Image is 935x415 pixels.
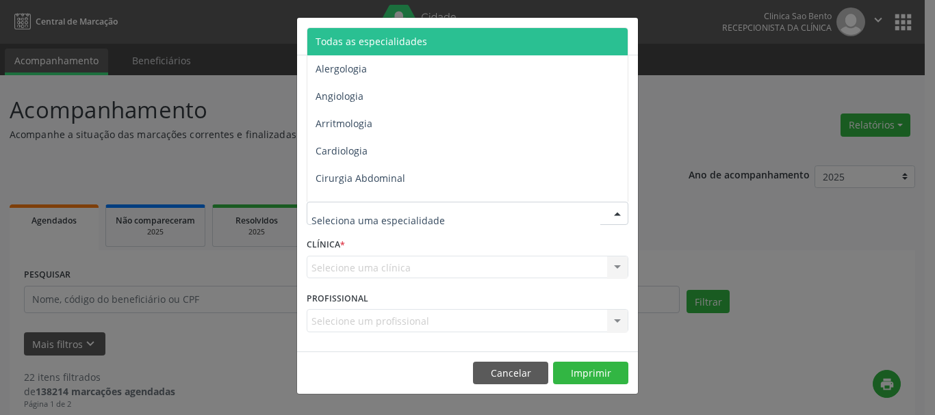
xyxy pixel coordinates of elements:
[473,362,548,385] button: Cancelar
[307,288,368,309] label: PROFISSIONAL
[316,199,400,212] span: Cirurgia Bariatrica
[611,18,638,51] button: Close
[316,117,372,130] span: Arritmologia
[316,90,363,103] span: Angiologia
[307,235,345,256] label: CLÍNICA
[316,144,368,157] span: Cardiologia
[307,27,463,45] h5: Relatório de agendamentos
[553,362,628,385] button: Imprimir
[316,35,427,48] span: Todas as especialidades
[316,172,405,185] span: Cirurgia Abdominal
[311,206,600,234] input: Seleciona uma especialidade
[316,62,367,75] span: Alergologia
